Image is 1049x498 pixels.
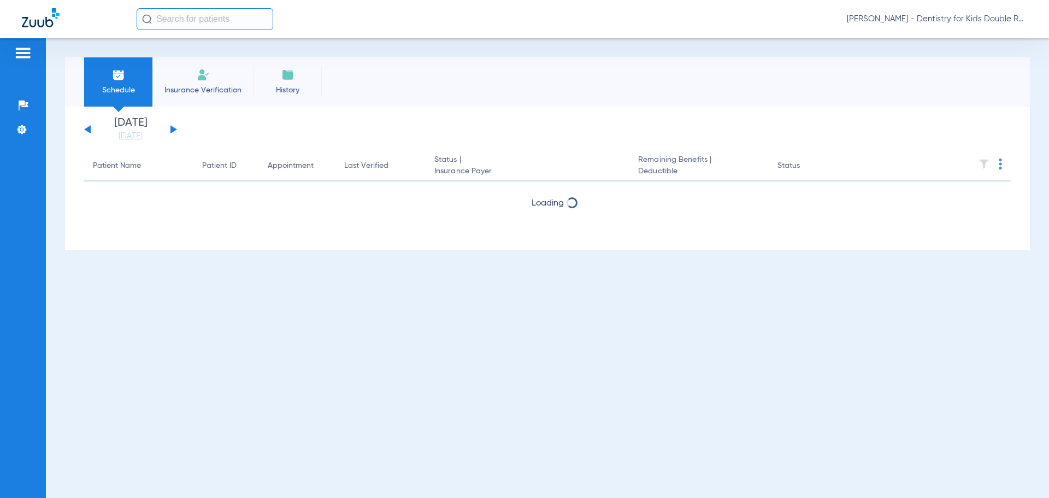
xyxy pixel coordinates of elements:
[268,160,314,172] div: Appointment
[98,131,163,142] a: [DATE]
[93,160,185,172] div: Patient Name
[262,85,314,96] span: History
[629,151,768,181] th: Remaining Benefits |
[197,68,210,81] img: Manual Insurance Verification
[434,166,621,177] span: Insurance Payer
[142,14,152,24] img: Search Icon
[638,166,759,177] span: Deductible
[14,46,32,60] img: hamburger-icon
[92,85,144,96] span: Schedule
[532,199,564,208] span: Loading
[112,68,125,81] img: Schedule
[22,8,60,27] img: Zuub Logo
[769,151,842,181] th: Status
[93,160,141,172] div: Patient Name
[847,14,1027,25] span: [PERSON_NAME] - Dentistry for Kids Double R
[161,85,245,96] span: Insurance Verification
[268,160,327,172] div: Appointment
[137,8,273,30] input: Search for patients
[98,118,163,142] li: [DATE]
[344,160,388,172] div: Last Verified
[344,160,417,172] div: Last Verified
[999,159,1002,169] img: group-dot-blue.svg
[202,160,237,172] div: Patient ID
[202,160,250,172] div: Patient ID
[281,68,294,81] img: History
[532,228,564,237] span: Loading
[426,151,629,181] th: Status |
[979,159,989,169] img: filter.svg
